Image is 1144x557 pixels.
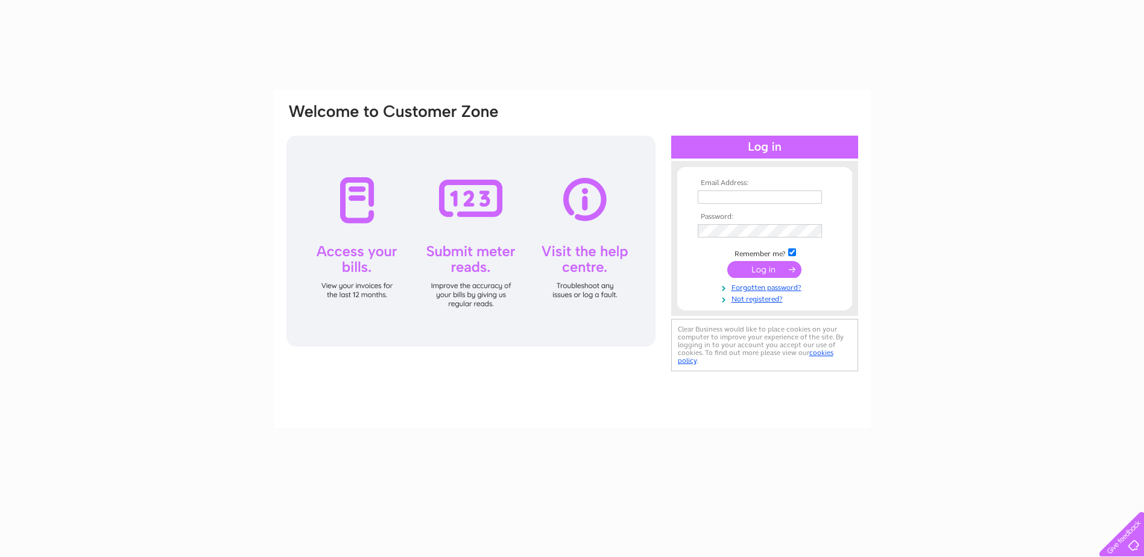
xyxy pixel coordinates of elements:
[695,247,835,259] td: Remember me?
[671,319,858,371] div: Clear Business would like to place cookies on your computer to improve your experience of the sit...
[695,179,835,187] th: Email Address:
[695,213,835,221] th: Password:
[727,261,801,278] input: Submit
[678,348,833,365] a: cookies policy
[698,281,835,292] a: Forgotten password?
[698,292,835,304] a: Not registered?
